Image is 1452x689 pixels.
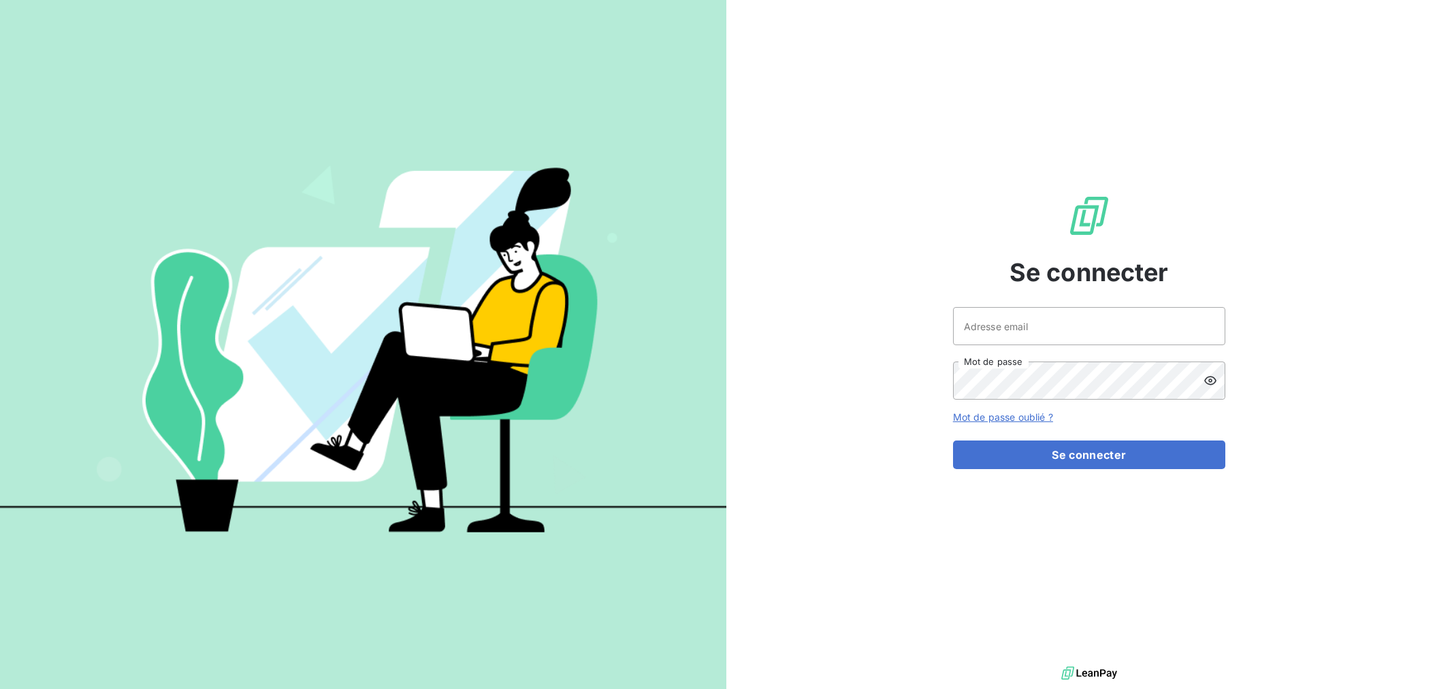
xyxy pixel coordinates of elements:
img: Logo LeanPay [1067,194,1111,238]
input: placeholder [953,307,1225,345]
span: Se connecter [1010,254,1169,291]
img: logo [1061,663,1117,684]
a: Mot de passe oublié ? [953,411,1053,423]
button: Se connecter [953,440,1225,469]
